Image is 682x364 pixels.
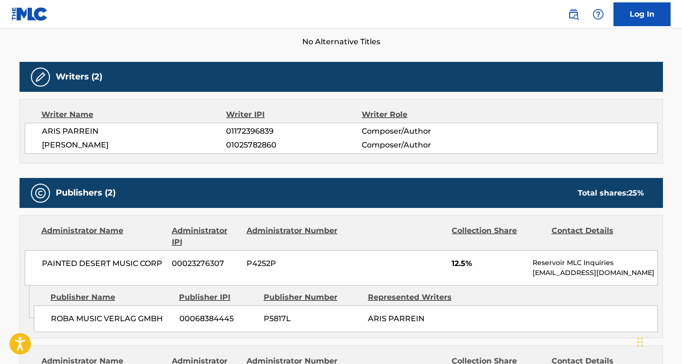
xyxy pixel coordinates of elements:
div: Publisher Number [264,292,361,303]
img: Publishers [35,187,46,199]
span: Composer/Author [362,126,485,137]
div: Publisher Name [50,292,172,303]
span: No Alternative Titles [20,36,663,48]
p: Reservoir MLC Inquiries [533,258,657,268]
iframe: Chat Widget [634,318,682,364]
p: [EMAIL_ADDRESS][DOMAIN_NAME] [533,268,657,278]
span: 01172396839 [226,126,361,137]
span: ROBA MUSIC VERLAG GMBH [51,313,172,325]
span: 01025782860 [226,139,361,151]
div: Administrator Number [247,225,339,248]
span: ARIS PARREIN [42,126,227,137]
span: 25 % [628,188,644,197]
div: Drag [637,328,643,356]
h5: Writers (2) [56,71,102,82]
span: 12.5% [452,258,525,269]
div: Writer Role [362,109,485,120]
div: Writer IPI [226,109,362,120]
span: P4252P [247,258,339,269]
div: Writer Name [41,109,227,120]
span: 00023276307 [172,258,239,269]
div: Represented Writers [368,292,465,303]
div: Help [589,5,608,24]
span: [PERSON_NAME] [42,139,227,151]
h5: Publishers (2) [56,187,116,198]
img: help [593,9,604,20]
img: Writers [35,71,46,83]
span: ARIS PARREIN [368,314,425,323]
a: Public Search [564,5,583,24]
div: Administrator IPI [172,225,239,248]
div: Contact Details [552,225,644,248]
div: Administrator Name [41,225,165,248]
span: 00068384445 [179,313,257,325]
span: P5817L [264,313,361,325]
div: Collection Share [452,225,544,248]
div: Publisher IPI [179,292,257,303]
a: Log In [613,2,671,26]
img: MLC Logo [11,7,48,21]
span: Composer/Author [362,139,485,151]
div: Total shares: [578,187,644,199]
img: search [568,9,579,20]
span: PAINTED DESERT MUSIC CORP [42,258,165,269]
